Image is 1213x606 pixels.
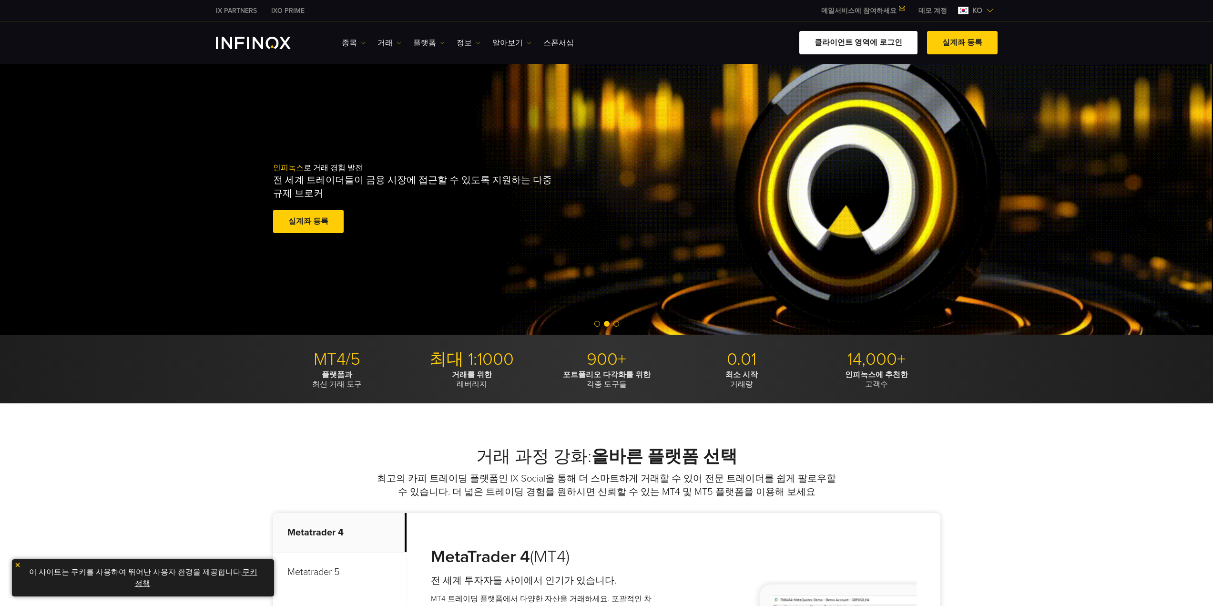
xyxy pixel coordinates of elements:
span: ko [968,5,986,16]
a: 클라이언트 영역에 로그인 [799,31,917,54]
p: 레버리지 [408,370,536,389]
span: Go to slide 3 [613,321,619,327]
p: 0.01 [678,349,805,370]
p: 최신 거래 도구 [273,370,401,389]
img: yellow close icon [14,562,21,568]
strong: 플랫폼과 [322,370,352,380]
p: 이 사이트는 쿠키를 사용하여 뛰어난 사용자 환경을 제공합니다. . [17,564,269,592]
p: 각종 도구들 [543,370,671,389]
p: 최대 1:1000 [408,349,536,370]
p: 최고의 카피 트레이딩 플랫폼인 IX Social을 통해 더 스마트하게 거래할 수 있어 전문 트레이더를 쉽게 팔로우할 수 있습니다. 더 넓은 트레이딩 경험을 원하시면 신뢰할 수... [376,472,838,499]
a: 실계좌 등록 [273,210,344,233]
p: 14,000+ [813,349,940,370]
a: 메일서비스에 참여하세요 [814,7,911,15]
a: 실계좌 등록 [927,31,998,54]
strong: 최소 시작 [725,370,758,380]
a: 알아보기 [492,37,531,49]
p: 거래량 [678,370,805,389]
h4: 전 세계 투자자들 사이에서 인기가 있습니다. [431,574,658,587]
h2: 거래 과정 강화: [273,446,940,467]
h3: (MT4) [431,546,658,567]
a: 정보 [457,37,480,49]
strong: 인피녹스에 추천한 [845,370,908,380]
p: 전 세계 트레이더들이 금융 시장에 접근할 수 있도록 지원하는 다중 규제 브로커 [273,174,556,200]
span: 인피녹스 [273,163,304,173]
a: 종목 [342,37,366,49]
strong: MetaTrader 4 [431,546,530,567]
div: 로 거래 경험 발전 [273,148,627,251]
p: 900+ [543,349,671,370]
a: INFINOX MENU [911,6,954,16]
p: Metatrader 5 [273,553,407,592]
a: 스폰서십 [543,37,574,49]
strong: 포트폴리오 다각화를 위한 [563,370,651,380]
strong: 거래를 위한 [452,370,492,380]
a: 거래 [377,37,401,49]
span: Go to slide 2 [604,321,610,327]
p: MT4/5 [273,349,401,370]
span: Go to slide 1 [594,321,600,327]
a: INFINOX [264,6,312,16]
a: INFINOX Logo [216,37,313,49]
a: 플랫폼 [413,37,445,49]
a: INFINOX [209,6,264,16]
p: 고객수 [813,370,940,389]
strong: 올바른 플랫폼 선택 [591,446,737,467]
p: Metatrader 4 [273,513,407,553]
